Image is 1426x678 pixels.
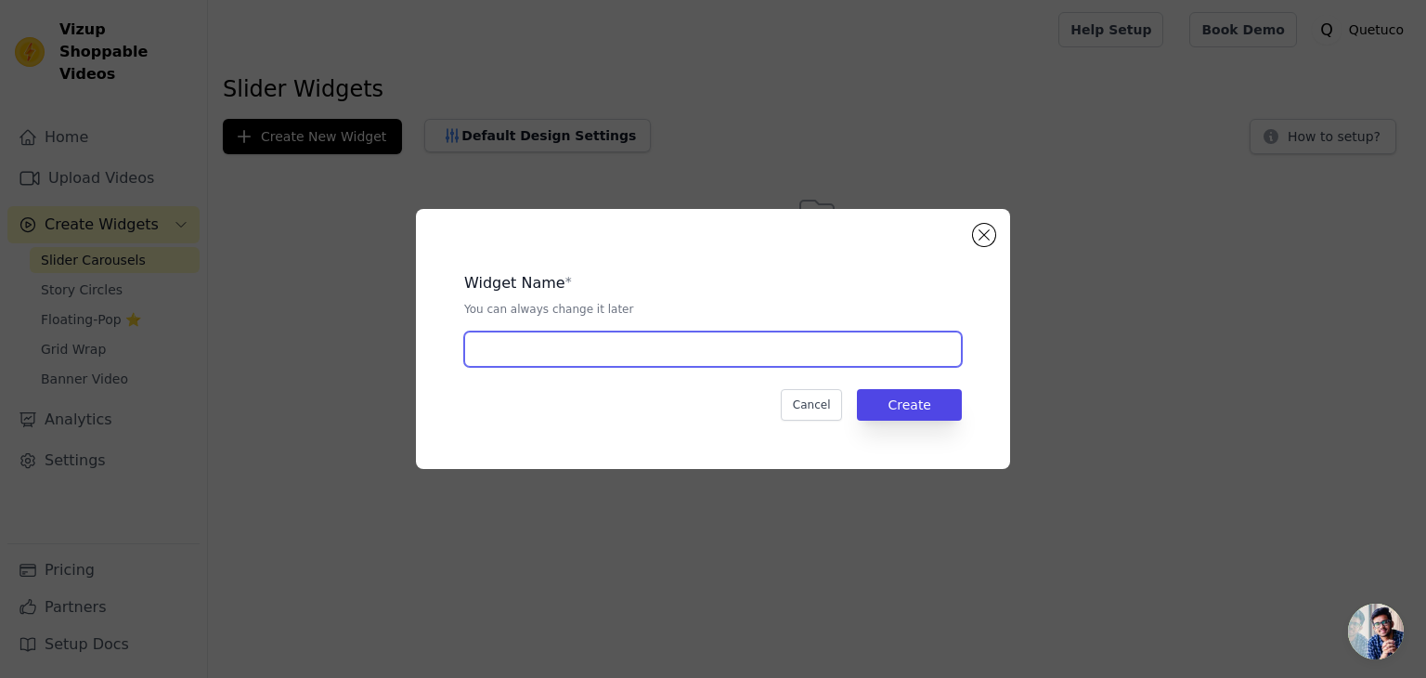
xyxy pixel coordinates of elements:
[464,272,565,294] legend: Widget Name
[464,302,962,317] p: You can always change it later
[1348,604,1404,659] a: Chat abierto
[973,224,995,246] button: Close modal
[857,389,962,421] button: Create
[781,389,843,421] button: Cancel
